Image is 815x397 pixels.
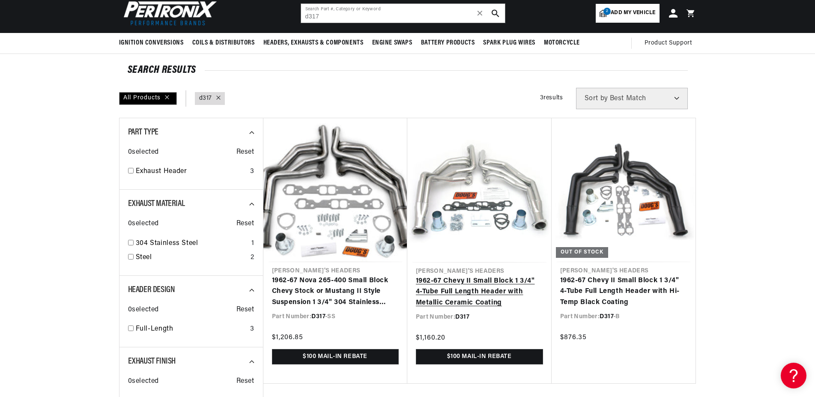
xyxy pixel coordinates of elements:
summary: Spark Plug Wires [479,33,540,53]
span: 0 selected [128,304,159,316]
span: Reset [236,304,254,316]
span: Product Support [645,39,692,48]
span: Spark Plug Wires [483,39,535,48]
span: Battery Products [421,39,475,48]
div: SEARCH RESULTS [128,66,688,75]
a: d317 [199,94,212,103]
summary: Ignition Conversions [119,33,188,53]
summary: Engine Swaps [368,33,417,53]
span: 0 selected [128,147,159,158]
span: Motorcycle [544,39,580,48]
a: Full-Length [136,324,247,335]
span: Engine Swaps [372,39,412,48]
a: 1962-67 Chevy II Small Block 1 3/4" 4-Tube Full Length Header with Metallic Ceramic Coating [416,276,543,309]
a: 304 Stainless Steel [136,238,248,249]
div: 2 [251,252,254,263]
a: 1962-67 Chevy II Small Block 1 3/4" 4-Tube Full Length Header with Hi-Temp Black Coating [560,275,687,308]
a: Steel [136,252,247,263]
span: Headers, Exhausts & Components [263,39,364,48]
div: 1 [251,238,254,249]
span: Reset [236,147,254,158]
div: All Products [119,92,177,105]
span: Exhaust Finish [128,357,176,366]
span: Add my vehicle [611,9,655,17]
div: 3 [250,166,254,177]
span: Coils & Distributors [192,39,255,48]
select: Sort by [576,88,688,109]
span: 0 selected [128,218,159,230]
summary: Battery Products [417,33,479,53]
summary: Motorcycle [540,33,584,53]
span: Reset [236,376,254,387]
span: Header Design [128,286,175,294]
summary: Product Support [645,33,696,54]
span: Reset [236,218,254,230]
span: Ignition Conversions [119,39,184,48]
span: 3 results [540,95,563,101]
summary: Coils & Distributors [188,33,259,53]
span: 2 [603,8,611,15]
span: 0 selected [128,376,159,387]
span: Sort by [585,95,608,102]
a: 1962-67 Nova 265-400 Small Block Chevy Stock or Mustang II Style Suspension 1 3/4" 304 Stainless ... [272,275,399,308]
span: Part Type [128,128,158,137]
input: Search Part #, Category or Keyword [301,4,505,23]
summary: Headers, Exhausts & Components [259,33,368,53]
a: 2Add my vehicle [596,4,659,23]
a: Exhaust Header [136,166,247,177]
button: search button [486,4,505,23]
div: 3 [250,324,254,335]
span: Exhaust Material [128,200,185,208]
